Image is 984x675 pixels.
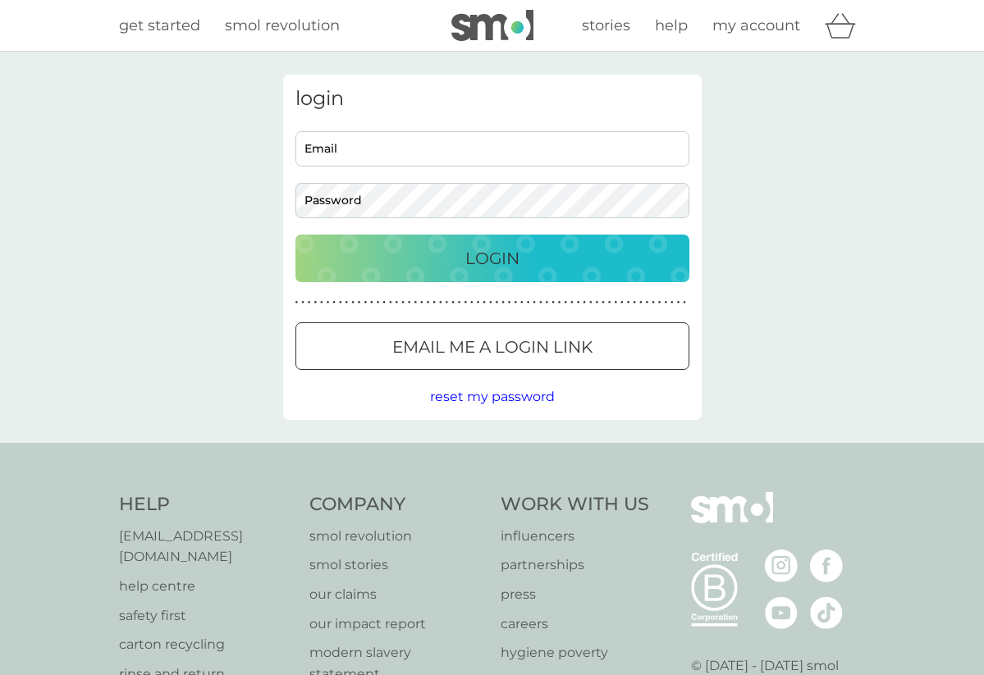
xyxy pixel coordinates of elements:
[309,554,484,576] a: smol stories
[496,299,499,307] p: ●
[309,584,484,605] a: our claims
[464,299,467,307] p: ●
[501,584,649,605] a: press
[414,299,417,307] p: ●
[483,299,486,307] p: ●
[652,299,655,307] p: ●
[382,299,386,307] p: ●
[295,235,689,282] button: Login
[308,299,311,307] p: ●
[655,16,688,34] span: help
[825,9,866,42] div: basket
[546,299,549,307] p: ●
[119,14,200,38] a: get started
[295,87,689,111] h3: login
[558,299,561,307] p: ●
[446,299,449,307] p: ●
[683,299,686,307] p: ●
[501,526,649,547] p: influencers
[351,299,355,307] p: ●
[691,492,773,548] img: smol
[477,299,480,307] p: ●
[119,576,294,597] a: help centre
[430,389,555,404] span: reset my password
[339,299,342,307] p: ●
[582,14,630,38] a: stories
[119,526,294,568] p: [EMAIL_ADDRESS][DOMAIN_NAME]
[501,554,649,576] a: partnerships
[527,299,530,307] p: ●
[301,299,304,307] p: ●
[451,299,455,307] p: ●
[314,299,317,307] p: ●
[430,386,555,408] button: reset my password
[765,596,798,629] img: visit the smol Youtube page
[608,299,611,307] p: ●
[664,299,667,307] p: ●
[119,634,294,655] a: carton recycling
[370,299,373,307] p: ●
[570,299,574,307] p: ●
[646,299,649,307] p: ●
[470,299,474,307] p: ●
[539,299,542,307] p: ●
[627,299,630,307] p: ●
[439,299,442,307] p: ●
[596,299,599,307] p: ●
[602,299,605,307] p: ●
[295,322,689,370] button: Email me a login link
[501,642,649,664] a: hygiene poverty
[320,299,323,307] p: ●
[225,14,340,38] a: smol revolution
[420,299,423,307] p: ●
[309,526,484,547] a: smol revolution
[225,16,340,34] span: smol revolution
[614,299,617,307] p: ●
[364,299,367,307] p: ●
[358,299,361,307] p: ●
[396,299,399,307] p: ●
[508,299,511,307] p: ●
[377,299,380,307] p: ●
[520,299,524,307] p: ●
[583,299,586,307] p: ●
[501,299,505,307] p: ●
[501,492,649,518] h4: Work With Us
[332,299,336,307] p: ●
[489,299,492,307] p: ●
[639,299,643,307] p: ●
[427,299,430,307] p: ●
[765,550,798,582] img: visit the smol Instagram page
[564,299,567,307] p: ●
[392,334,593,360] p: Email me a login link
[309,492,484,518] h4: Company
[551,299,555,307] p: ●
[655,14,688,38] a: help
[670,299,674,307] p: ●
[712,16,800,34] span: my account
[119,492,294,518] h4: Help
[458,299,461,307] p: ●
[309,613,484,635] a: our impact report
[514,299,517,307] p: ●
[533,299,536,307] p: ●
[677,299,680,307] p: ●
[589,299,593,307] p: ●
[501,613,649,635] a: careers
[346,299,349,307] p: ●
[389,299,392,307] p: ●
[119,605,294,627] a: safety first
[408,299,411,307] p: ●
[401,299,405,307] p: ●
